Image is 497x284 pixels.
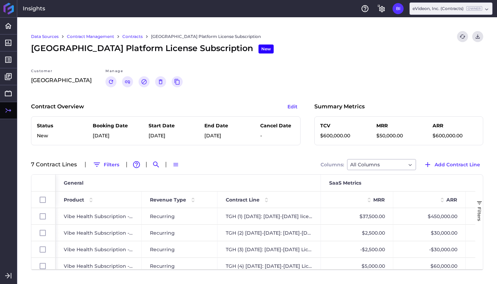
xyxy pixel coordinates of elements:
p: Booking Date [93,122,138,129]
div: Recurring [142,241,217,257]
p: TCV [320,122,365,129]
span: All Columns [350,160,380,169]
span: Vibe Health Subscription - Recurring [64,258,133,274]
p: [DATE] [149,132,193,139]
span: SaaS Metrics [329,180,361,186]
div: Press SPACE to select this row. [31,241,55,258]
ins: Owner [466,6,482,11]
span: Vibe Health Subscription - Recurring [64,225,133,241]
div: Press SPACE to select this row. [31,258,55,274]
span: [GEOGRAPHIC_DATA] Platform License Subscription [31,42,274,55]
button: Renew [105,76,116,87]
p: ARR [433,122,477,129]
div: -$30,000.00 [393,241,466,257]
div: $60,000.00 [393,258,466,274]
div: Dropdown select [347,159,416,170]
span: Add Contract Line [435,161,480,168]
div: TGH (4) [DATE]: [DATE]-[DATE] License Tier [217,258,321,274]
p: [DATE] [204,132,249,139]
div: Recurring [142,258,217,274]
button: Edit [284,101,301,112]
div: $2,500.00 [321,225,393,241]
p: [GEOGRAPHIC_DATA] [31,76,92,85]
span: Vibe Health Subscription - Recurring [64,208,133,224]
span: Contract Line [226,197,260,203]
a: [GEOGRAPHIC_DATA] Platform License Subscription [151,33,261,40]
p: End Date [204,122,249,129]
div: 7 Contract Line s [31,162,81,167]
button: Add Contract Line [420,159,483,170]
span: Product [64,197,84,203]
span: Vibe Health Subscription - Recurring [64,242,133,257]
div: $450,000.00 [393,208,466,224]
p: $50,000.00 [376,132,421,139]
div: $30,000.00 [393,225,466,241]
span: MRR [373,197,385,203]
button: Delete [155,76,166,87]
button: General Settings [376,3,387,14]
p: $600,000.00 [433,132,477,139]
p: $600,000.00 [320,132,365,139]
p: Status [37,122,82,129]
button: Refresh [457,31,468,42]
div: eVideon, Inc. (Contracts) [413,6,482,12]
span: General [64,180,83,186]
button: Download [472,31,483,42]
div: $5,000.00 [321,258,393,274]
button: Cancel [139,76,150,87]
div: Recurring [142,208,217,224]
p: New [37,132,82,139]
div: TGH (2) [DATE]-[DATE]: [DATE]-[DATE] license tier [217,225,321,241]
div: Manage [105,68,183,76]
div: New [258,45,274,53]
span: Columns: [321,162,344,167]
div: -$2,500.00 [321,241,393,257]
a: Contract Management [67,33,114,40]
p: - [260,132,305,139]
button: Filters [90,159,122,170]
p: [DATE] [93,132,138,139]
p: Summary Metrics [314,102,365,111]
div: Customer [31,68,92,76]
span: Revenue Type [150,197,186,203]
p: MRR [376,122,421,129]
p: Contract Overview [31,102,84,111]
p: Start Date [149,122,193,129]
a: Data Sources [31,33,59,40]
button: User Menu [393,3,404,14]
div: TGH (1) [DATE]: [DATE]-[DATE] license tier [217,208,321,224]
div: Dropdown select [409,2,493,15]
button: Search by [151,159,162,170]
span: Filters [477,207,482,221]
div: TGH (3) [DATE]: [DATE]-[DATE] License Tier [217,241,321,257]
p: Cancel Date [260,122,305,129]
div: $37,500.00 [321,208,393,224]
div: Press SPACE to select this row. [31,208,55,225]
button: Link [122,76,133,87]
button: Help [359,3,371,14]
div: Press SPACE to select this row. [31,225,55,241]
div: Recurring [142,225,217,241]
a: Contracts [122,33,143,40]
span: ARR [446,197,457,203]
